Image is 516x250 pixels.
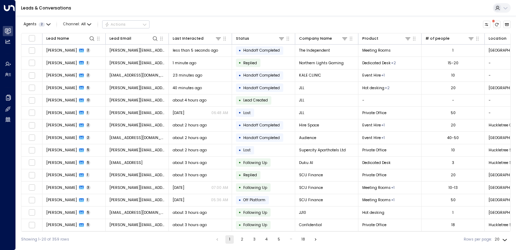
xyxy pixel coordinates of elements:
span: JLL [299,98,304,103]
div: Lead Email [110,35,131,42]
span: olivia.kerley@independent.co.uk [110,48,165,53]
span: Toggle select row [28,197,35,203]
span: 5 [86,210,91,215]
span: JLL [299,110,304,116]
span: tom@scale-re.com [110,172,165,178]
span: tom@scale-re.com [110,185,165,190]
span: Event Hire [362,135,381,140]
span: about 3 hours ago [173,222,207,228]
button: Archived Leads [503,21,511,28]
span: about 3 hours ago [173,160,207,165]
span: Handoff Completed [243,73,280,78]
span: Hayati Kale [46,73,77,78]
div: 50 [451,197,456,203]
span: JJ10 [299,210,306,215]
span: Toggle select row [28,222,35,228]
div: 20 [451,172,456,178]
span: 1 [86,61,90,65]
span: Toggle select row [28,47,35,54]
span: Dedicated Desk [362,160,391,165]
span: Hot desking [362,85,384,91]
span: Handoff Completed [243,135,280,140]
span: will@duku.ai [110,160,143,165]
span: 2 [86,136,91,140]
span: less than 5 seconds ago [173,48,218,53]
div: • [239,71,241,80]
span: JLL [299,85,304,91]
div: • [239,221,241,230]
span: Handoff Completed [243,123,280,128]
span: Replied [243,172,257,178]
span: Kathleen Clarke [46,147,77,153]
div: • [239,158,241,167]
span: 0 [86,98,91,103]
span: Kimberley Rolph [46,123,77,128]
div: Status [236,35,285,42]
span: olivia.reed@eu.jll.com [110,98,165,103]
span: Ben Stephens [46,185,77,190]
span: SCU Finance [299,185,323,190]
span: about 2 hours ago [173,147,207,153]
div: 18 [451,222,455,228]
p: 07:00 AM [211,185,228,190]
div: … [287,235,295,244]
span: Ben Stephens [46,197,77,203]
div: 10 [451,147,455,153]
nav: pagination navigation [213,235,320,244]
span: 23 minutes ago [173,73,202,78]
span: Handoff Completed [243,48,280,53]
span: 1 [86,111,90,115]
span: KALE CLINIC [299,73,321,78]
span: 5 [86,148,91,152]
button: Go to page 5 [274,235,283,244]
span: SCU Finance [299,172,323,178]
span: 40 minutes ago [173,85,202,91]
span: 2 [39,22,45,27]
span: Replied [243,60,257,66]
div: • [239,208,241,217]
span: Jamie M Jackson [46,210,77,215]
div: • [239,171,241,180]
span: Supercity Aparthotels Ltd [299,147,346,153]
div: 50 [451,110,456,116]
div: 20 [451,85,456,91]
span: yassine.elkahlaoui1@gmail.com [110,73,165,78]
span: Olivia Reed [46,98,77,103]
div: Company Name [299,35,348,42]
div: 3 [452,160,454,165]
span: Toggle select row [28,172,35,178]
div: • [239,196,241,205]
span: Toggle select row [28,134,35,141]
div: Button group with a nested menu [102,20,150,29]
span: Channel: [61,21,93,28]
span: Audience [299,135,316,140]
button: Go to page 4 [262,235,271,244]
div: • [239,108,241,117]
span: 1 minute ago [173,60,196,66]
div: Location [489,35,507,42]
div: Last Interacted [173,35,204,42]
span: Following Up [243,160,267,165]
div: Lead Name [46,35,95,42]
span: 5 [86,160,91,165]
span: Agents [24,22,37,26]
div: Last Interacted [173,35,222,42]
span: Olivia Kerley [46,48,77,53]
span: Off Platform [243,197,265,203]
span: tom@scale-re.com [110,197,165,203]
div: # of people [425,35,450,42]
div: Showing 1-20 of 359 rows [21,237,69,242]
div: - [452,98,454,103]
span: Hot desking [362,210,384,215]
span: Handoff Completed [243,85,280,91]
button: Channel:All [61,21,93,28]
span: Toggle select row [28,122,35,129]
div: Meeting Rooms [381,73,385,78]
span: Toggle select row [28,209,35,216]
button: Customize [483,21,491,28]
span: Toggle select row [28,60,35,66]
span: 5 [86,223,91,227]
button: Go to page 18 [299,235,307,244]
button: Actions [102,20,150,29]
div: 10 [451,73,455,78]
